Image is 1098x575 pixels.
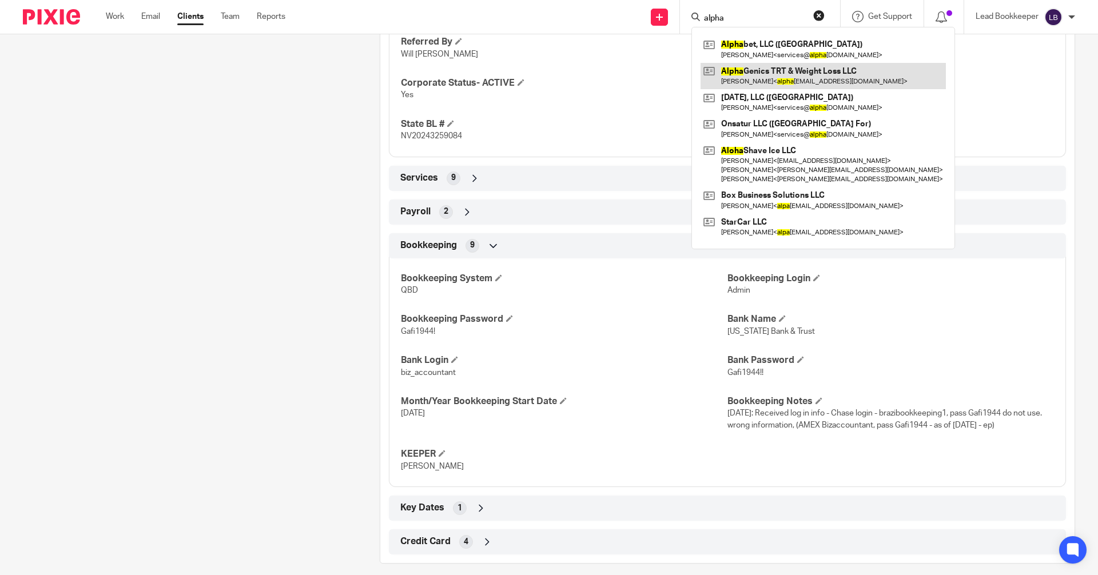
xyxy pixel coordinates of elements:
[401,462,464,470] span: [PERSON_NAME]
[400,502,444,514] span: Key Dates
[257,11,285,22] a: Reports
[401,132,462,140] span: NV20243259084
[401,286,418,294] span: QBD
[221,11,240,22] a: Team
[400,172,438,184] span: Services
[23,9,80,25] img: Pixie
[457,502,462,514] span: 1
[727,409,1042,429] span: [DATE]: Received log in info - Chase login - brazibookkeeping1, pass Gafi1944 do not use. wrong i...
[401,369,456,377] span: biz_accountant
[401,354,727,366] h4: Bank Login
[868,13,912,21] span: Get Support
[470,239,475,251] span: 9
[444,206,448,217] span: 2
[727,354,1054,366] h4: Bank Password
[727,313,1054,325] h4: Bank Name
[177,11,204,22] a: Clients
[401,118,727,130] h4: State BL #
[400,536,451,548] span: Credit Card
[400,206,431,218] span: Payroll
[1044,8,1063,26] img: svg%3E
[451,172,456,183] span: 9
[401,328,435,336] span: Gafi1944!
[813,10,825,21] button: Clear
[401,273,727,285] h4: Bookkeeping System
[727,396,1054,408] h4: Bookkeeping Notes
[401,409,425,417] span: [DATE]
[464,536,468,548] span: 4
[976,11,1039,22] p: Lead Bookkeeper
[727,286,750,294] span: Admin
[401,36,727,48] h4: Referred By
[703,14,806,24] input: Search
[141,11,160,22] a: Email
[401,396,727,408] h4: Month/Year Bookkeeping Start Date
[727,369,763,377] span: Gafi1944!!
[400,239,457,251] span: Bookkeeping
[401,50,478,58] span: Will [PERSON_NAME]
[401,313,727,325] h4: Bookkeeping Password
[727,273,1054,285] h4: Bookkeeping Login
[106,11,124,22] a: Work
[401,448,727,460] h4: KEEPER
[727,328,815,336] span: [US_STATE] Bank & Trust
[401,77,727,89] h4: Corporate Status- ACTIVE
[401,91,413,99] span: Yes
